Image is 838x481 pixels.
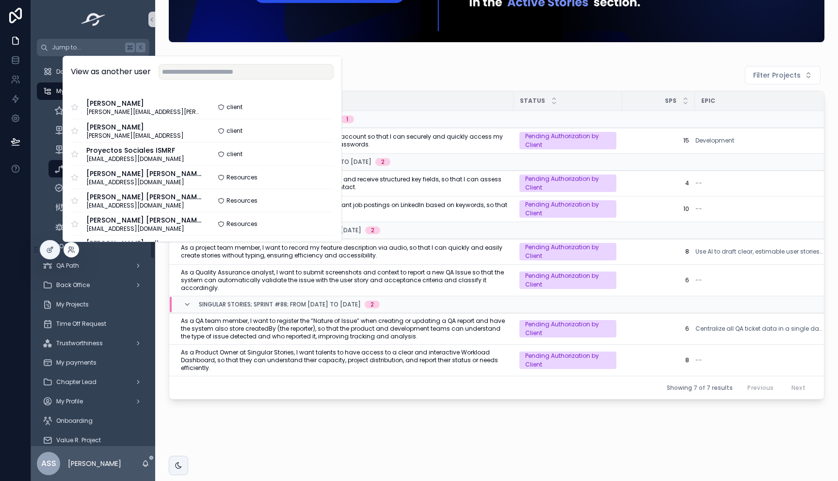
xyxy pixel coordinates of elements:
a: My Projects [37,296,149,313]
a: All Stories [48,199,149,216]
span: [PERSON_NAME] [86,122,184,132]
span: My Profile [56,398,83,405]
div: Pending Authorization by Client [525,320,611,337]
a: Time Off Request [37,315,149,333]
span: Proyectos Sociales ISMRF [86,145,184,155]
a: Trustworthiness [37,335,149,352]
span: Trustworthiness [56,339,103,347]
a: As a bank customer, I want to log in using my Google account so that I can securely and quickly a... [181,133,508,148]
a: 10 [628,205,689,213]
span: client [226,103,242,111]
a: Use AI to draft clear, estimable user stories and evaluate their quality to improve planning and ... [695,248,822,256]
div: 2 [381,158,385,166]
span: Filter Projects [753,70,801,80]
a: Pending Authorization by Client [519,352,616,369]
a: Active stories [48,102,149,119]
a: Development [695,137,734,144]
div: 1 [346,115,348,123]
div: Pending Authorization by Client [525,243,611,260]
div: Pending Authorization by Client [525,200,611,218]
a: As a Product Owner at Singular Stories, I want talents to have access to a clear and interactive ... [181,349,508,372]
div: Pending Authorization by Client [525,175,611,192]
div: Pending Authorization by Client [525,352,611,369]
span: [EMAIL_ADDRESS][DOMAIN_NAME] [86,178,202,186]
a: 4 [628,179,689,187]
span: [PERSON_NAME] null [86,239,184,248]
a: 6 [628,276,689,284]
span: Dashboard [56,68,90,76]
a: Onboarding [37,412,149,430]
span: [EMAIL_ADDRESS][DOMAIN_NAME] [86,155,184,163]
a: -- [695,179,822,187]
span: Value R. Project [56,436,101,444]
span: Jump to... [52,44,121,51]
span: Resources [226,197,258,205]
span: [EMAIL_ADDRESS][DOMAIN_NAME] [86,202,202,209]
span: [EMAIL_ADDRESS][DOMAIN_NAME] [86,225,202,233]
a: As a Quality Assurance analyst, I want to submit screenshots and context to report a new QA Issue... [181,269,508,292]
a: -- [695,356,822,364]
a: 6 [628,325,689,333]
span: Showing 7 of 7 results [667,384,733,392]
a: Pending Authorization [48,160,149,177]
a: Value R. Project [37,432,149,449]
span: Onboarding [56,417,93,425]
a: -- [695,205,822,213]
span: QA Path [56,262,79,270]
h2: View as another user [71,66,151,78]
a: New Stories [48,121,149,139]
a: Pending Authorization by Client [519,243,616,260]
span: ASS [41,458,56,469]
span: As a project team member, I want to record my feature description via audio, so that I can quickl... [181,244,508,259]
span: [PERSON_NAME] [PERSON_NAME] null [86,169,202,178]
a: PO Path [37,238,149,255]
a: As a QA team member, I want to register the “Nature of Issue” when creating or updating a QA repo... [181,317,508,340]
span: Time Off Request [56,320,106,328]
span: [PERSON_NAME][EMAIL_ADDRESS][PERSON_NAME][DOMAIN_NAME] [86,108,202,116]
span: As a prospecting analyst, I want to obtain URLs of relevant job postings on LinkedIn based on key... [181,201,508,217]
a: My workflow [37,82,149,100]
span: [PERSON_NAME] [PERSON_NAME] [86,215,202,225]
span: -- [695,356,702,364]
a: Chapter Lead [37,373,149,391]
a: Finished Stories [48,179,149,197]
span: -- [695,179,702,187]
a: Pending Authorization by Client [519,320,616,337]
p: [PERSON_NAME] [68,459,121,468]
span: [PERSON_NAME] [86,98,202,108]
a: Pending Authorization by Client [519,200,616,218]
button: Jump to...K [37,39,149,56]
div: 2 [371,226,374,234]
span: Chapter Lead [56,378,97,386]
span: SPs [665,97,677,105]
span: client [226,150,242,158]
span: -- [695,205,702,213]
span: Resources [226,174,258,181]
div: Pending Authorization by Client [525,132,611,149]
span: [PERSON_NAME] [PERSON_NAME] [PERSON_NAME] [86,192,202,202]
a: Pending Authorization by Client [519,272,616,289]
a: Centralize all QA ticket data in a single dashboard, enabling clients to track progress by status... [695,325,822,333]
a: 8 [628,356,689,364]
span: Singular Stories; Sprint #88; From [DATE] to [DATE] [199,301,361,308]
a: 8 [628,248,689,256]
div: scrollable content [31,56,155,446]
a: QA Path [37,257,149,274]
a: New AI Stories [48,141,149,158]
a: Development [695,137,822,144]
img: App logo [78,12,109,27]
span: Epic [701,97,715,105]
span: Status [520,97,545,105]
span: K [137,44,145,51]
